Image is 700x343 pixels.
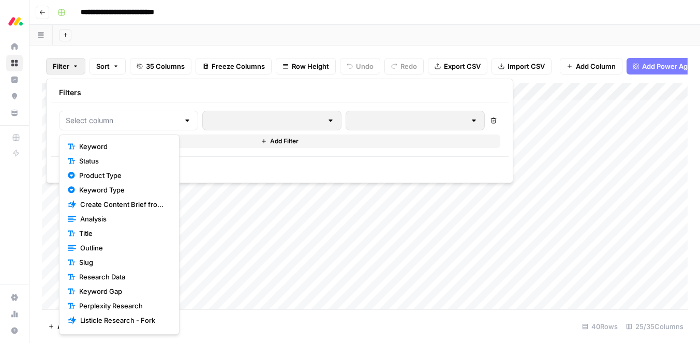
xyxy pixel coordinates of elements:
[384,58,424,74] button: Redo
[51,83,509,102] div: Filters
[212,61,265,71] span: Freeze Columns
[79,170,167,181] span: Product Type
[80,315,167,325] span: Listicle Research - Fork
[400,61,417,71] span: Redo
[6,306,23,322] a: Usage
[79,141,167,152] span: Keyword
[6,55,23,71] a: Browse
[59,135,500,148] button: Add Filter
[492,58,552,74] button: Import CSV
[6,105,23,121] a: Your Data
[90,58,126,74] button: Sort
[79,286,167,296] span: Keyword Gap
[292,61,329,71] span: Row Height
[53,61,69,71] span: Filter
[356,61,374,71] span: Undo
[428,58,487,74] button: Export CSV
[6,8,23,34] button: Workspace: Monday.com
[79,330,167,340] span: Time (1)
[42,318,92,335] button: Add Row
[508,61,545,71] span: Import CSV
[622,318,688,335] div: 25/35 Columns
[642,61,698,71] span: Add Power Agent
[79,185,167,195] span: Keyword Type
[270,137,299,146] span: Add Filter
[6,289,23,306] a: Settings
[340,58,380,74] button: Undo
[80,214,167,224] span: Analysis
[79,156,167,166] span: Status
[80,199,167,210] span: Create Content Brief from Keyword - Fork
[80,243,167,253] span: Outline
[6,322,23,339] button: Help + Support
[576,61,616,71] span: Add Column
[444,61,481,71] span: Export CSV
[46,58,85,74] button: Filter
[578,318,622,335] div: 40 Rows
[96,61,110,71] span: Sort
[57,321,86,332] span: Add Row
[196,58,272,74] button: Freeze Columns
[276,58,336,74] button: Row Height
[79,272,167,282] span: Research Data
[6,88,23,105] a: Opportunities
[6,71,23,88] a: Insights
[46,79,513,183] div: Filter
[66,115,179,126] input: Select column
[146,61,185,71] span: 35 Columns
[130,58,191,74] button: 35 Columns
[79,257,167,267] span: Slug
[79,301,167,311] span: Perplexity Research
[6,12,25,31] img: Monday.com Logo
[79,228,167,238] span: Title
[6,38,23,55] a: Home
[560,58,622,74] button: Add Column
